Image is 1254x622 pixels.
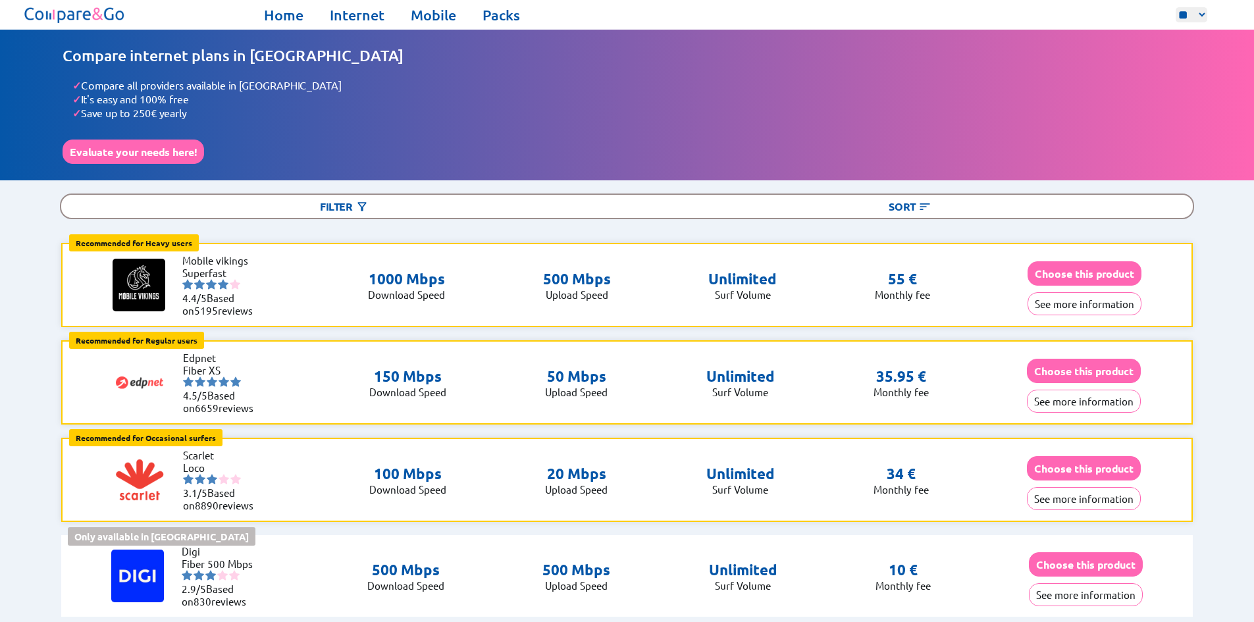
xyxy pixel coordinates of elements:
img: Button open the sorting menu [918,200,931,213]
a: Packs [483,6,520,24]
p: Surf Volume [706,386,775,398]
p: Upload Speed [543,288,611,301]
button: Evaluate your needs here! [63,140,204,164]
button: See more information [1029,583,1143,606]
p: Download Speed [367,579,444,592]
p: 1000 Mbps [368,270,445,288]
a: Mobile [411,6,456,24]
p: Unlimited [706,465,775,483]
span: 2.9/5 [182,583,206,595]
li: It's easy and 100% free [72,92,1191,106]
img: Logo of Mobile vikings [113,259,165,311]
button: Choose this product [1027,456,1141,480]
p: 500 Mbps [542,561,610,579]
li: Compare all providers available in [GEOGRAPHIC_DATA] [72,78,1191,92]
img: starnr2 [194,279,205,290]
li: Scarlet [183,449,262,461]
p: Upload Speed [542,579,610,592]
a: Internet [330,6,384,24]
button: Choose this product [1028,261,1141,286]
button: See more information [1028,292,1141,315]
p: 500 Mbps [367,561,444,579]
p: Download Speed [369,483,446,496]
button: See more information [1027,390,1141,413]
li: Fiber 500 Mbps [182,557,261,570]
p: Monthly fee [875,288,930,301]
a: Choose this product [1028,267,1141,280]
p: Unlimited [706,367,775,386]
button: See more information [1027,487,1141,510]
p: Upload Speed [545,483,608,496]
div: Filter [61,195,627,218]
img: starnr4 [218,279,228,290]
li: Digi [182,545,261,557]
img: starnr3 [205,570,216,581]
span: ✓ [72,78,81,92]
li: Based on reviews [183,389,262,414]
p: Unlimited [708,270,777,288]
a: Choose this product [1027,462,1141,475]
span: 4.4/5 [182,292,207,304]
span: 6659 [195,402,219,414]
li: Based on reviews [183,486,262,511]
a: See more information [1027,395,1141,407]
button: Choose this product [1029,552,1143,577]
a: Home [264,6,303,24]
img: Button open the filtering menu [355,200,369,213]
img: starnr5 [230,376,241,387]
img: Logo of Edpnet [113,356,166,409]
img: starnr1 [183,376,194,387]
p: 34 € [887,465,916,483]
span: 5195 [194,304,218,317]
img: starnr5 [229,570,240,581]
p: 500 Mbps [543,270,611,288]
p: Unlimited [709,561,777,579]
img: starnr1 [183,474,194,484]
img: starnr2 [194,570,204,581]
p: Surf Volume [706,483,775,496]
p: Upload Speed [545,386,608,398]
li: Based on reviews [182,583,261,608]
span: 8890 [195,499,219,511]
p: 35.95 € [876,367,926,386]
span: ✓ [72,92,81,106]
img: starnr2 [195,376,205,387]
img: starnr3 [207,474,217,484]
p: Download Speed [369,386,446,398]
p: 50 Mbps [545,367,608,386]
img: starnr5 [230,474,241,484]
img: starnr4 [219,474,229,484]
p: 150 Mbps [369,367,446,386]
li: Fiber XS [183,364,262,376]
img: Logo of Compare&Go [22,3,128,26]
p: 55 € [888,270,917,288]
img: starnr1 [182,570,192,581]
span: 830 [194,595,211,608]
p: Surf Volume [709,579,777,592]
img: starnr4 [219,376,229,387]
li: Mobile vikings [182,254,261,267]
span: ✓ [72,106,81,120]
b: Recommended for Occasional surfers [76,432,216,443]
b: Recommended for Heavy users [76,238,192,248]
a: Choose this product [1029,558,1143,571]
li: Based on reviews [182,292,261,317]
img: starnr1 [182,279,193,290]
p: 20 Mbps [545,465,608,483]
li: Superfast [182,267,261,279]
p: Monthly fee [874,483,929,496]
p: 10 € [889,561,918,579]
img: starnr3 [207,376,217,387]
span: 3.1/5 [183,486,207,499]
p: Monthly fee [875,579,931,592]
p: 100 Mbps [369,465,446,483]
p: Surf Volume [708,288,777,301]
p: Download Speed [368,288,445,301]
span: 4.5/5 [183,389,207,402]
a: See more information [1027,492,1141,505]
p: Monthly fee [874,386,929,398]
li: Edpnet [183,351,262,364]
img: starnr3 [206,279,217,290]
div: Sort [627,195,1193,218]
b: Only available in [GEOGRAPHIC_DATA] [74,531,249,542]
